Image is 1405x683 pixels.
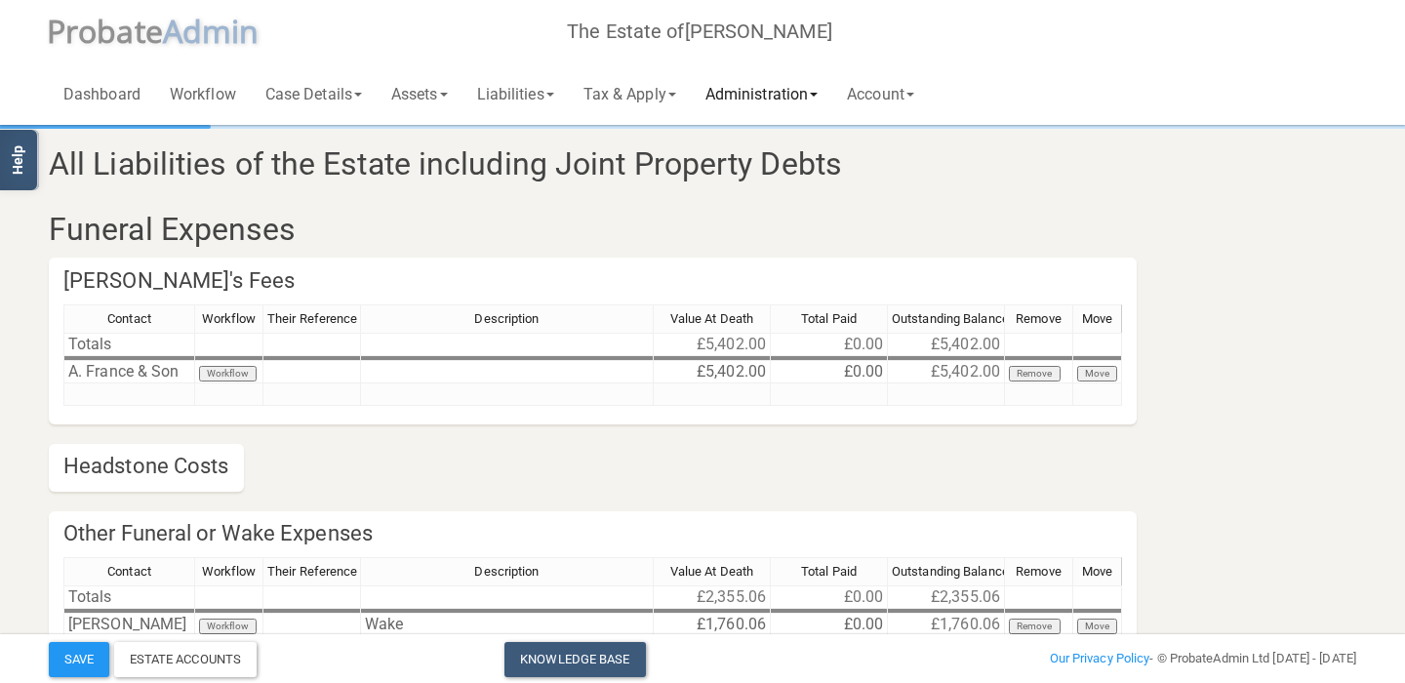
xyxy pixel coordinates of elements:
a: Workflow [155,62,251,125]
td: £2,355.06 [654,585,771,609]
a: Knowledge Base [504,642,645,677]
td: £1,760.06 [888,614,1005,636]
span: Contact [107,311,151,326]
span: dmin [182,10,259,52]
a: Liabilities [462,62,569,125]
div: Estate Accounts [114,642,258,677]
td: Totals [63,585,195,609]
td: Totals [63,333,195,356]
span: Workflow [202,564,257,579]
button: Save [49,642,109,677]
span: Outstanding Balance [892,311,1009,326]
td: [PERSON_NAME] [63,614,195,636]
button: Move [1077,619,1117,634]
button: Move [1077,366,1117,382]
td: £5,402.00 [654,333,771,356]
a: Tax & Apply [569,62,691,125]
button: Remove [1009,366,1061,382]
a: Account [832,62,929,125]
span: Remove [1016,311,1062,326]
button: Workflow [199,366,257,382]
button: Workflow [199,619,257,634]
button: Remove [1009,619,1061,634]
h4: Other Funeral or Wake Expenses [49,511,1137,557]
h3: All Liabilities of the Estate including Joint Property Debts [34,147,1148,181]
span: A [163,10,260,52]
div: - © ProbateAdmin Ltd [DATE] - [DATE] [925,647,1371,670]
span: Value At Death [670,311,753,326]
a: Assets [377,62,462,125]
h3: Funeral Expenses [34,213,925,247]
td: £1,760.06 [654,614,771,636]
span: P [47,10,163,52]
td: £2,355.06 [888,585,1005,609]
td: £0.00 [771,614,888,636]
span: Outstanding Balance [892,564,1009,579]
h4: Headstone Costs [49,444,244,490]
span: Workflow [202,311,257,326]
span: Their Reference [267,311,358,326]
span: Description [474,311,539,326]
span: Contact [107,564,151,579]
span: Value At Death [670,564,753,579]
td: £0.00 [771,361,888,383]
td: £5,402.00 [654,361,771,383]
td: £0.00 [771,333,888,356]
span: robate [65,10,163,52]
td: £5,402.00 [888,333,1005,356]
h4: [PERSON_NAME]'s Fees [49,258,1137,303]
span: Their Reference [267,564,358,579]
span: Move [1082,564,1112,579]
span: Remove [1016,564,1062,579]
span: Move [1082,311,1112,326]
a: Administration [691,62,832,125]
td: £5,402.00 [888,361,1005,383]
td: £0.00 [771,585,888,609]
span: Total Paid [801,311,857,326]
a: Dashboard [49,62,155,125]
span: Description [474,564,539,579]
td: Wake [361,614,654,636]
a: Our Privacy Policy [1050,651,1150,665]
a: Case Details [251,62,377,125]
td: A. France & Son [63,361,195,383]
span: Total Paid [801,564,857,579]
